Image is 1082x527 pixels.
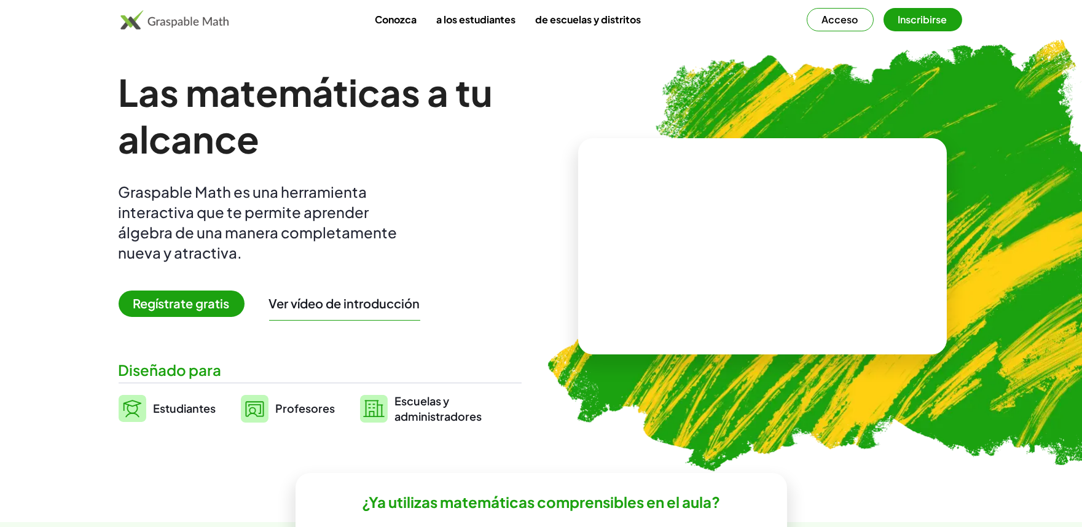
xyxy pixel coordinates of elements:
[525,8,651,31] a: de escuelas y distritos
[395,409,482,423] font: administradores
[436,13,516,26] font: a los estudiantes
[670,200,855,292] video: ¿Qué es esto? Es notación matemática dinámica. Esta notación desempeña un papel fundamental en có...
[822,13,858,26] font: Acceso
[375,13,417,26] font: Conozca
[241,393,335,424] a: Profesores
[119,393,216,424] a: Estudiantes
[133,295,230,311] font: Regístrate gratis
[119,182,398,262] font: Graspable Math es una herramienta interactiva que te permite aprender álgebra de una manera compl...
[119,69,493,162] font: Las matemáticas a tu alcance
[276,401,335,415] font: Profesores
[119,361,222,379] font: Diseñado para
[365,8,426,31] a: Conozca
[535,13,641,26] font: de escuelas y distritos
[395,394,450,408] font: Escuelas y
[884,8,962,31] button: Inscribirse
[154,401,216,415] font: Estudiantes
[426,8,525,31] a: a los estudiantes
[362,493,720,511] font: ¿Ya utilizas matemáticas comprensibles en el aula?
[269,295,420,311] button: Ver vídeo de introducción
[807,8,874,31] button: Acceso
[360,393,482,424] a: Escuelas yadministradores
[241,395,269,423] img: svg%3e
[360,395,388,423] img: svg%3e
[119,395,146,422] img: svg%3e
[898,13,947,26] font: Inscribirse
